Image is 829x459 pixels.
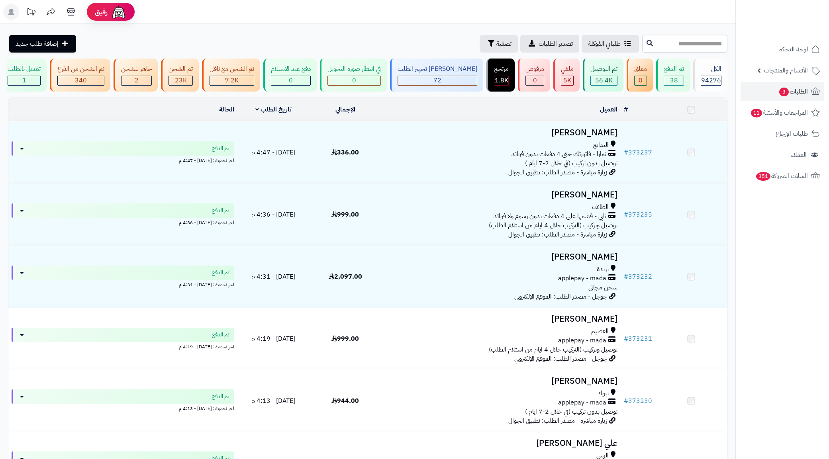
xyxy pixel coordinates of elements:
h3: [PERSON_NAME] [384,252,617,262]
div: اخر تحديث: [DATE] - 4:47 م [12,156,234,164]
span: 23K [175,76,187,85]
div: تم الشحن مع ناقل [210,64,254,74]
span: إضافة طلب جديد [16,39,59,49]
span: 0 [352,76,356,85]
span: 0 [533,76,537,85]
h3: [PERSON_NAME] [384,128,617,137]
a: العميل [600,105,617,114]
span: 11 [751,108,762,118]
a: ملغي 5K [552,59,581,92]
span: 336.00 [331,148,359,157]
span: # [624,148,628,157]
span: العملاء [791,149,807,160]
a: جاهز للشحن 2 [112,59,159,92]
div: 1 [8,76,40,85]
a: مرتجع 1.8K [485,59,516,92]
div: مرفوض [525,64,544,74]
a: # [624,105,628,114]
a: تحديثات المنصة [21,4,41,22]
div: 23037 [169,76,192,85]
span: 351 [756,172,771,181]
span: السلات المتروكة [755,170,808,182]
a: [PERSON_NAME] تجهيز الطلب 72 [388,59,485,92]
a: العملاء [741,145,824,164]
a: في انتظار صورة التحويل 0 [318,59,388,92]
span: 94276 [701,76,721,85]
span: توصيل بدون تركيب (في خلال 2-7 ايام ) [525,158,617,168]
h3: [PERSON_NAME] [384,190,617,199]
a: تم التوصيل 56.4K [581,59,625,92]
div: تعديل بالطلب [8,64,41,74]
span: [DATE] - 4:36 م [251,210,295,219]
span: 0 [289,76,293,85]
div: 0 [526,76,544,85]
span: لوحة التحكم [778,44,808,55]
a: تم الشحن 23K [159,59,200,92]
div: جاهز للشحن [121,64,152,74]
h3: [PERSON_NAME] [384,314,617,324]
span: 999.00 [331,334,359,344]
div: مرتجع [494,64,509,74]
a: #373231 [624,334,652,344]
div: 7223 [210,76,254,85]
span: تمارا - فاتورتك حتى 4 دفعات بدون فوائد [512,150,606,159]
a: تم الشحن مع ناقل 7.2K [200,59,262,92]
span: الطائف [592,203,609,212]
span: # [624,272,628,281]
div: الكل [701,64,721,74]
span: # [624,396,628,406]
span: زيارة مباشرة - مصدر الطلب: تطبيق الجوال [508,416,607,426]
div: تم الشحن [169,64,193,74]
span: 340 [75,76,87,85]
span: البدايع [593,141,609,150]
div: اخر تحديث: [DATE] - 4:19 م [12,342,234,350]
span: 7.2K [225,76,239,85]
a: معلق 0 [625,59,655,92]
div: دفع عند الاستلام [271,64,311,74]
span: زيارة مباشرة - مصدر الطلب: تطبيق الجوال [508,230,607,239]
div: [PERSON_NAME] تجهيز الطلب [398,64,477,74]
div: اخر تحديث: [DATE] - 4:36 م [12,218,234,226]
span: 72 [433,76,441,85]
div: 4954 [561,76,573,85]
a: الإجمالي [335,105,355,114]
a: دفع عند الاستلام 0 [262,59,318,92]
span: 0 [639,76,643,85]
div: 1806 [494,76,508,85]
div: ملغي [561,64,574,74]
a: #373232 [624,272,652,281]
span: المراجعات والأسئلة [750,107,808,118]
a: تاريخ الطلب [255,105,292,114]
span: 38 [670,76,678,85]
a: إضافة طلب جديد [9,35,76,53]
span: تم الدفع [212,145,229,152]
span: [DATE] - 4:47 م [251,148,295,157]
span: تبوك [598,389,609,398]
a: السلات المتروكة351 [741,166,824,186]
div: 0 [635,76,647,85]
a: الطلبات3 [741,82,824,101]
span: [DATE] - 4:13 م [251,396,295,406]
div: اخر تحديث: [DATE] - 4:31 م [12,280,234,288]
a: تم الشحن من الفرع 340 [48,59,112,92]
img: ai-face.png [111,4,127,20]
div: 340 [58,76,104,85]
span: 944.00 [331,396,359,406]
div: 0 [328,76,380,85]
span: تم الدفع [212,207,229,215]
span: تم الدفع [212,331,229,339]
div: معلق [634,64,647,74]
span: جوجل - مصدر الطلب: الموقع الإلكتروني [514,292,607,301]
a: طلبات الإرجاع [741,124,824,143]
span: applepay - mada [558,336,606,345]
span: جوجل - مصدر الطلب: الموقع الإلكتروني [514,354,607,363]
h3: [PERSON_NAME] [384,377,617,386]
span: طلبات الإرجاع [776,128,808,139]
span: [DATE] - 4:31 م [251,272,295,281]
span: applepay - mada [558,274,606,283]
a: طلباتي المُوكلة [582,35,639,53]
div: 56448 [591,76,617,85]
span: زيارة مباشرة - مصدر الطلب: تطبيق الجوال [508,168,607,177]
a: الحالة [219,105,234,114]
a: #373235 [624,210,652,219]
